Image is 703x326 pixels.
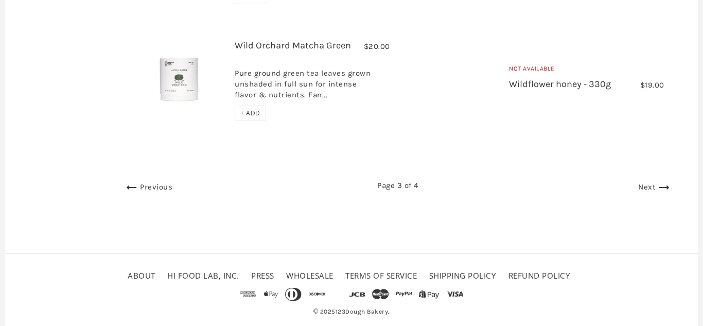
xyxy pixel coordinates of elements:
[131,32,227,128] img: Wild Orchard Matcha Green
[235,106,266,121] div: + ADD
[509,78,611,90] a: Wildflower honey - 330g
[124,182,172,192] a: Previous
[251,270,274,281] a: Press
[124,179,672,192] span: Page 3 of 4
[128,270,155,281] a: About
[640,80,664,90] span: $19.00
[429,270,497,281] a: Shipping Policy
[364,42,390,51] span: $20.00
[235,57,390,106] div: Pure ground green tea leaves grown unshaded in full sun for intense flavor & nutrients. Fan...
[286,270,333,281] a: Wholesale
[235,40,351,51] a: Wild Orchard Matcha Green
[240,109,260,117] span: + ADD
[336,308,389,315] a: 123Dough Bakery
[125,267,578,285] ul: Secondary
[508,270,571,281] a: Refund policy
[638,182,672,192] a: Next
[311,303,392,320] span: © 2025 .
[167,270,239,281] a: HI FOOD LAB, INC.
[345,270,417,281] a: Terms of service
[509,64,664,78] div: Not Available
